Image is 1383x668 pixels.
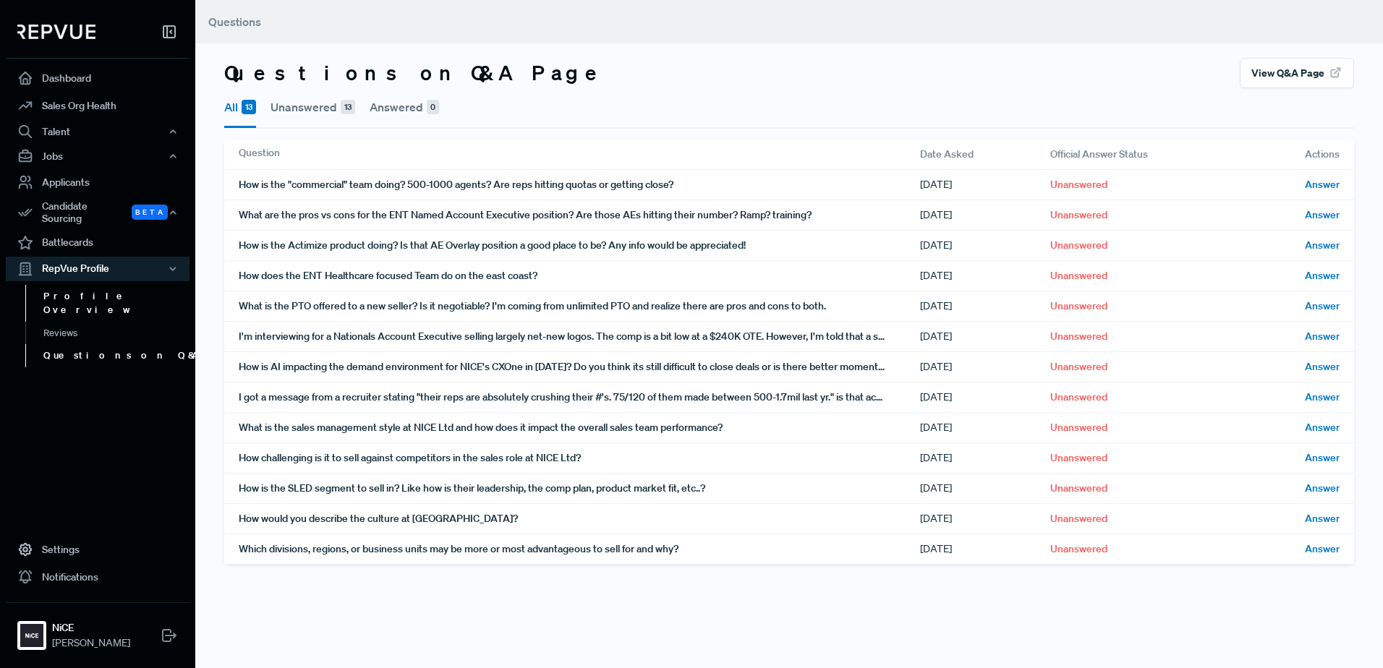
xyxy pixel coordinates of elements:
div: Date Asked [920,140,1050,169]
button: RepVue Profile [6,257,190,281]
span: [PERSON_NAME] [52,635,130,651]
span: Answer [1305,420,1340,435]
div: [DATE] [920,382,1050,412]
span: Unanswered [1050,268,1107,283]
span: Answer [1305,390,1340,405]
button: Unanswered [271,88,355,126]
button: View Q&A Page [1240,58,1354,88]
span: Unanswered [1050,511,1107,526]
span: Unanswered [1050,481,1107,496]
div: [DATE] [920,261,1050,291]
span: Unanswered [1050,541,1107,557]
a: Reviews [25,322,209,345]
span: Unanswered [1050,359,1107,374]
span: Answer [1305,541,1340,557]
span: 0 [427,100,439,114]
div: How would you describe the culture at [GEOGRAPHIC_DATA]? [239,504,920,534]
span: 13 [242,100,256,114]
span: Unanswered [1050,390,1107,405]
div: [DATE] [920,534,1050,564]
div: How does the ENT Healthcare focused Team do on the east coast? [239,261,920,291]
div: How is the SLED segment to sell in? Like how is their leadership, the comp plan, product market f... [239,474,920,503]
span: Answer [1305,268,1340,283]
button: Candidate Sourcing Beta [6,196,190,229]
div: [DATE] [920,291,1050,321]
span: Answer [1305,238,1340,253]
img: NiCE [20,624,43,647]
div: Question [239,140,920,169]
span: Answer [1305,481,1340,496]
div: How challenging is it to sell against competitors in the sales role at NICE Ltd? [239,443,920,473]
div: Which divisions, regions, or business units may be more or most advantageous to sell for and why? [239,534,920,564]
span: Unanswered [1050,299,1107,314]
a: NiCENiCE[PERSON_NAME] [6,602,190,656]
div: Official Answer Status [1050,140,1224,169]
div: [DATE] [920,322,1050,351]
span: Questions [208,14,261,29]
div: How is the "commercial" team doing? 500-1000 agents? Are reps hitting quotas or getting close? [239,170,920,200]
div: [DATE] [920,443,1050,473]
span: Unanswered [1050,329,1107,344]
a: Settings [6,536,190,563]
div: Actions [1224,140,1340,169]
span: Unanswered [1050,238,1107,253]
div: I'm interviewing for a Nationals Account Executive selling largely net-new logos. The comp is a b... [239,322,920,351]
a: Applicants [6,168,190,196]
a: Notifications [6,563,190,591]
div: [DATE] [920,200,1050,230]
div: What is the PTO offered to a new seller? Is it negotiable? I’m coming from unlimited PTO and real... [239,291,920,321]
div: What is the sales management style at NICE Ltd and how does it impact the overall sales team perf... [239,413,920,442]
div: [DATE] [920,170,1050,200]
span: Answer [1305,299,1340,314]
div: I got a message from a recruiter stating "their reps are absolutely crushing their #'s. 75/120 of... [239,382,920,412]
a: Dashboard [6,64,190,92]
span: 13 [341,100,355,114]
div: [DATE] [920,231,1050,260]
div: [DATE] [920,413,1050,442]
span: Beta [132,205,168,220]
a: Profile Overview [25,285,209,322]
span: Answer [1305,450,1340,466]
button: Jobs [6,144,190,168]
a: Battlecards [6,229,190,257]
button: All [224,88,256,128]
strong: NiCE [52,620,130,635]
span: Answer [1305,329,1340,344]
div: Candidate Sourcing [6,196,190,229]
div: How is the Actimize product doing? Is that AE Overlay position a good place to be? Any info would... [239,231,920,260]
span: Answer [1305,207,1340,223]
span: Unanswered [1050,207,1107,223]
a: View Q&A Page [1240,64,1354,79]
div: [DATE] [920,474,1050,503]
img: RepVue [17,25,95,39]
span: Unanswered [1050,450,1107,466]
button: Answered [370,88,439,126]
h3: Questions on Q&A Page [224,61,606,85]
span: Answer [1305,177,1340,192]
span: Answer [1305,359,1340,374]
div: [DATE] [920,352,1050,382]
div: [DATE] [920,504,1050,534]
a: Sales Org Health [6,92,190,119]
span: Unanswered [1050,420,1107,435]
span: Answer [1305,511,1340,526]
div: What are the pros vs cons for the ENT Named Account Executive position? Are those AEs hitting the... [239,200,920,230]
button: Talent [6,119,190,144]
div: How is AI impacting the demand environment for NICE's CXOne in [DATE]? Do you think its still dif... [239,352,920,382]
a: Questions on Q&A [25,344,209,367]
span: Unanswered [1050,177,1107,192]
